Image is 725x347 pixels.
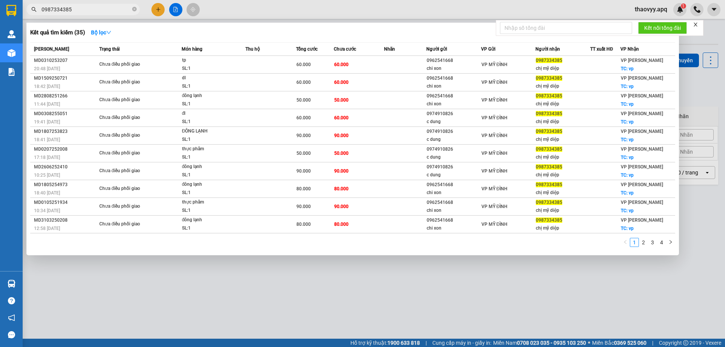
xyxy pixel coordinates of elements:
div: chi xon [427,100,481,108]
span: down [106,30,111,35]
a: 1 [630,238,639,247]
div: 0962541668 [427,57,481,65]
span: 18:42 [DATE] [34,84,60,89]
div: MD1807253823 [34,128,97,136]
span: VP [PERSON_NAME] [621,200,663,205]
span: VP MỸ ĐÌNH [481,115,508,120]
div: 0962541668 [427,199,481,207]
span: Kết nối tổng đài [644,24,681,32]
div: chị mỹ diệp [536,136,590,143]
li: 2 [639,238,648,247]
span: close-circle [132,7,137,11]
span: 11:44 [DATE] [34,102,60,107]
span: 60.000 [296,62,311,67]
span: VP MỸ ĐÌNH [481,80,508,85]
input: Nhập số tổng đài [500,22,632,34]
span: 0987334385 [536,200,562,205]
li: Previous Page [621,238,630,247]
span: VP MỸ ĐÌNH [481,97,508,103]
span: 90.000 [334,133,349,138]
span: 50.000 [334,151,349,156]
span: VP [PERSON_NAME] [621,217,663,223]
span: VP [PERSON_NAME] [621,111,663,116]
span: 18:41 [DATE] [34,137,60,142]
div: MD0310253207 [34,57,97,65]
div: chi xon [427,207,481,214]
div: chị mỹ diệp [536,118,590,126]
span: TC: vp [621,190,634,196]
span: 10:25 [DATE] [34,173,60,178]
span: Người gửi [426,46,447,52]
span: VP MỸ ĐÌNH [481,62,508,67]
div: tp [182,56,239,65]
div: 0962541668 [427,216,481,224]
div: MD2606252410 [34,163,97,171]
span: VP Nhận [620,46,639,52]
span: 10:34 [DATE] [34,208,60,213]
span: 17:18 [DATE] [34,155,60,160]
div: chị mỹ diệp [536,65,590,72]
span: 80.000 [296,186,311,191]
span: 90.000 [296,168,311,174]
span: VP [PERSON_NAME] [621,93,663,99]
span: 0987334385 [536,147,562,152]
span: Trạng thái [99,46,120,52]
div: chi xon [427,224,481,232]
span: notification [8,314,15,321]
div: đông lạnh [182,216,239,224]
span: 18:40 [DATE] [34,190,60,196]
div: Chưa điều phối giao [99,78,156,86]
span: left [623,240,628,244]
li: 3 [648,238,657,247]
span: message [8,331,15,338]
img: warehouse-icon [8,30,15,38]
span: 90.000 [296,204,311,209]
div: MD2808251266 [34,92,97,100]
span: VP MỸ ĐÌNH [481,204,508,209]
div: c dung [427,118,481,126]
div: Chưa điều phối giao [99,114,156,122]
span: Tổng cước [296,46,318,52]
span: VP [PERSON_NAME] [621,76,663,81]
li: Next Page [666,238,675,247]
div: Chưa điều phối giao [99,131,156,140]
span: VP [PERSON_NAME] [621,182,663,187]
img: warehouse-icon [8,49,15,57]
strong: Bộ lọc [91,29,111,35]
span: Món hàng [182,46,202,52]
span: 0987334385 [536,76,562,81]
div: MD1509250721 [34,74,97,82]
span: 0987334385 [536,111,562,116]
span: 0987334385 [536,129,562,134]
span: Người nhận [535,46,560,52]
span: 90.000 [334,168,349,174]
div: chi xon [427,65,481,72]
button: left [621,238,630,247]
div: MD1805254973 [34,181,97,189]
span: 60.000 [334,80,349,85]
div: SL: 1 [182,82,239,91]
div: MD0308255051 [34,110,97,118]
div: c dung [427,171,481,179]
img: warehouse-icon [8,280,15,288]
div: SL: 1 [182,207,239,215]
span: VP MỸ ĐÌNH [481,168,508,174]
div: chị mỹ diệp [536,224,590,232]
span: right [668,240,673,244]
div: MD0207252008 [34,145,97,153]
div: Chưa điều phối giao [99,185,156,193]
span: 0987334385 [536,58,562,63]
div: 0962541668 [427,74,481,82]
span: TT xuất HĐ [590,46,613,52]
div: thực phẩm [182,198,239,207]
span: VP [PERSON_NAME] [621,164,663,170]
span: [PERSON_NAME] [34,46,69,52]
div: chi xon [427,82,481,90]
div: SL: 1 [182,65,239,73]
span: 90.000 [296,133,311,138]
button: Bộ lọcdown [85,26,117,39]
div: 0974910826 [427,110,481,118]
div: đông lạnh [182,92,239,100]
span: VP MỸ ĐÌNH [481,222,508,227]
button: right [666,238,675,247]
